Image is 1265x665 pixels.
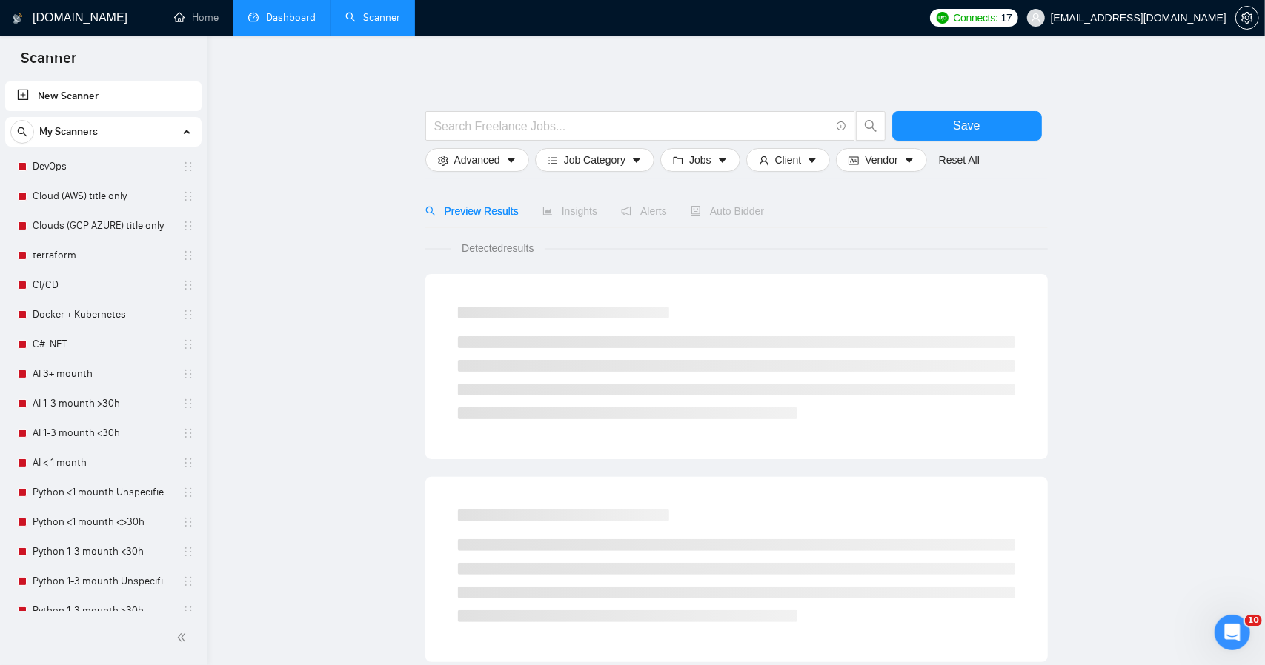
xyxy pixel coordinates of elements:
span: holder [182,190,194,202]
span: holder [182,338,194,350]
a: Python 1-3 mounth Unspecified h [33,567,173,596]
span: Detected results [451,240,544,256]
a: Python <1 mounth Unspecified h [33,478,173,507]
span: caret-down [506,154,517,165]
span: folder [673,154,683,165]
span: user [1031,13,1041,23]
img: upwork-logo.png [937,12,949,24]
span: holder [182,516,194,528]
span: Alerts [621,205,667,217]
a: AI 3+ mounth [33,359,173,389]
span: user [759,154,769,165]
iframe: Intercom live chat [1215,615,1250,650]
span: holder [182,368,194,380]
span: search [857,119,885,133]
span: info-circle [837,121,846,131]
a: Docker + Kubernetes [33,300,173,330]
button: search [856,111,886,141]
span: holder [182,487,194,498]
img: logo [13,7,23,30]
a: DevOps [33,152,173,181]
a: searchScanner [345,11,400,24]
span: Save [953,116,980,135]
button: barsJob Categorycaret-down [535,148,654,172]
span: 10 [1245,615,1262,626]
span: holder [182,427,194,439]
span: idcard [849,154,859,165]
span: holder [182,546,194,558]
span: Vendor [865,152,897,168]
button: folderJobscaret-down [660,148,740,172]
span: robot [691,206,701,216]
a: Clouds (GCP AZURE) title only [33,211,173,241]
span: area-chart [542,206,553,216]
a: Python <1 mounth <>30h [33,507,173,537]
a: AI 1-3 mounth >30h [33,389,173,418]
button: idcardVendorcaret-down [836,148,926,172]
span: caret-down [807,154,817,165]
span: Scanner [9,47,88,78]
button: settingAdvancedcaret-down [425,148,529,172]
li: New Scanner [5,81,202,111]
span: holder [182,161,194,173]
a: setting [1235,12,1259,24]
span: holder [182,220,194,232]
a: New Scanner [17,81,190,111]
span: search [11,127,33,137]
span: Preview Results [425,205,519,217]
a: homeHome [174,11,219,24]
span: holder [182,250,194,261]
a: terraform [33,241,173,270]
a: Cloud (AWS) title only [33,181,173,211]
span: Jobs [689,152,711,168]
a: AI < 1 month [33,448,173,478]
span: caret-down [631,154,642,165]
span: holder [182,605,194,617]
button: setting [1235,6,1259,30]
span: Auto Bidder [691,205,764,217]
a: Reset All [939,152,980,168]
span: search [425,206,436,216]
button: userClientcaret-down [746,148,831,172]
span: setting [1236,12,1258,24]
span: 17 [1001,10,1012,26]
span: Connects: [953,10,997,26]
span: holder [182,575,194,587]
span: bars [548,154,558,165]
span: My Scanners [39,117,98,147]
a: C# .NET [33,330,173,359]
span: notification [621,206,631,216]
span: holder [182,398,194,410]
button: search [10,120,34,144]
span: setting [438,154,448,165]
span: Advanced [454,152,500,168]
span: Job Category [564,152,625,168]
a: dashboardDashboard [248,11,316,24]
span: caret-down [717,154,728,165]
span: holder [182,309,194,321]
span: Insights [542,205,597,217]
span: holder [182,457,194,469]
a: Python 1-3 mounth >30h [33,596,173,626]
span: holder [182,279,194,291]
span: caret-down [904,154,914,165]
a: Python 1-3 mounth <30h [33,537,173,567]
input: Search Freelance Jobs... [434,117,830,136]
span: Client [775,152,802,168]
a: AI 1-3 mounth <30h [33,418,173,448]
button: Save [892,111,1042,141]
a: CI/CD [33,270,173,300]
span: double-left [176,630,191,645]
